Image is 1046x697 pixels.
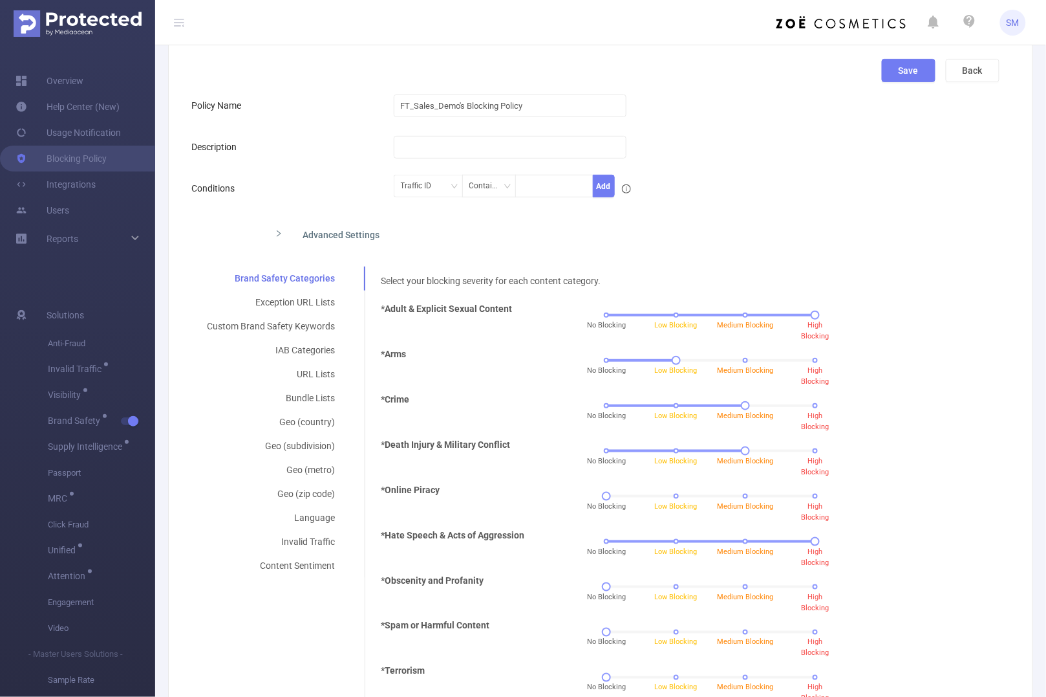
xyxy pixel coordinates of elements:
[191,530,350,554] div: Invalid Traffic
[48,416,105,425] span: Brand Safety
[191,362,350,386] div: URL Lists
[47,302,84,328] span: Solutions
[264,220,749,247] div: icon: rightAdvanced Settings
[655,321,698,329] span: Low Blocking
[48,331,155,357] span: Anti-Fraud
[48,667,155,693] span: Sample Rate
[718,638,774,647] span: Medium Blocking
[381,485,440,495] b: *Online Piracy
[16,94,120,120] a: Help Center (New)
[655,502,698,511] span: Low Blocking
[587,366,626,377] span: No Blocking
[191,554,350,578] div: Content Sentiment
[48,546,80,555] span: Unified
[587,637,626,648] span: No Blocking
[622,184,631,194] i: icon: info-circle
[191,506,350,530] div: Language
[655,548,698,556] span: Low Blocking
[381,621,489,631] b: *Spam or Harmful Content
[48,442,127,451] span: Supply Intelligence
[48,494,72,503] span: MRC
[191,434,350,458] div: Geo (subdivision)
[587,547,626,558] span: No Blocking
[801,321,829,340] span: High Blocking
[381,349,406,359] b: *Arms
[718,366,774,375] span: Medium Blocking
[191,267,350,291] div: Brand Safety Categories
[47,234,78,244] span: Reports
[655,366,698,375] span: Low Blocking
[48,590,155,615] span: Engagement
[191,100,248,111] label: Policy Name
[191,482,350,506] div: Geo (zip code)
[801,593,829,612] span: High Blocking
[655,683,698,692] span: Low Blocking
[48,460,155,486] span: Passport
[48,571,90,581] span: Attention
[48,364,106,373] span: Invalid Traffic
[718,457,774,465] span: Medium Blocking
[381,439,510,450] b: *Death Injury & Military Conflict
[801,638,829,658] span: High Blocking
[16,146,107,171] a: Blocking Policy
[587,456,626,467] span: No Blocking
[48,512,155,538] span: Click Fraud
[451,183,458,192] i: icon: down
[191,458,350,482] div: Geo (metro)
[718,321,774,329] span: Medium Blocking
[16,197,69,223] a: Users
[655,593,698,601] span: Low Blocking
[381,575,484,586] b: *Obscenity and Profanity
[587,320,626,331] span: No Blocking
[718,593,774,601] span: Medium Blocking
[191,291,350,315] div: Exception URL Lists
[14,10,142,37] img: Protected Media
[47,226,78,252] a: Reports
[191,386,350,410] div: Bundle Lists
[718,412,774,420] span: Medium Blocking
[801,412,829,431] span: High Blocking
[191,338,350,362] div: IAB Categories
[381,530,524,540] b: *Hate Speech & Acts of Aggression
[801,502,829,522] span: High Blocking
[655,457,698,465] span: Low Blocking
[587,502,626,513] span: No Blocking
[655,638,698,647] span: Low Blocking
[381,394,409,404] b: *Crime
[16,171,96,197] a: Integrations
[16,120,121,146] a: Usage Notification
[587,592,626,603] span: No Blocking
[191,315,350,338] div: Custom Brand Safety Keywords
[191,142,243,152] label: Description
[48,615,155,641] span: Video
[191,410,350,434] div: Geo (country)
[275,230,283,238] i: icon: right
[1007,10,1019,36] span: SM
[882,59,935,82] button: Save
[718,548,774,556] span: Medium Blocking
[191,183,241,194] label: Conditions
[16,68,83,94] a: Overview
[587,411,626,422] span: No Blocking
[655,412,698,420] span: Low Blocking
[587,683,626,694] span: No Blocking
[469,175,509,197] div: Contains
[801,366,829,386] span: High Blocking
[593,175,615,197] button: Add
[381,304,512,314] b: *Adult & Explicit Sexual Content
[718,502,774,511] span: Medium Blocking
[946,59,999,82] button: Back
[401,175,441,197] div: Traffic ID
[801,457,829,476] span: High Blocking
[504,183,511,192] i: icon: down
[48,390,85,399] span: Visibility
[801,548,829,567] span: High Blocking
[718,683,774,692] span: Medium Blocking
[381,666,425,676] b: *Terrorism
